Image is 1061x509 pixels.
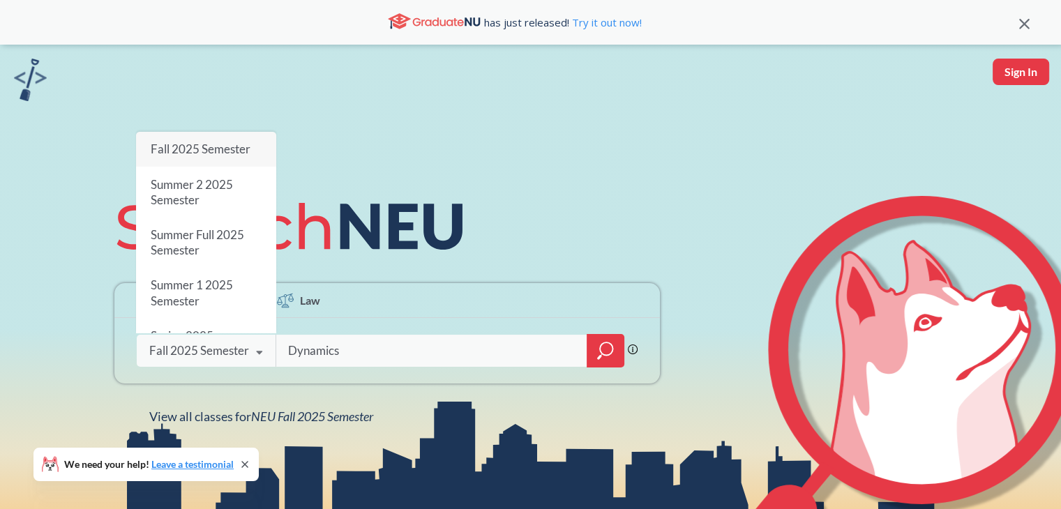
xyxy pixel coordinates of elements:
button: Sign In [993,59,1049,85]
svg: magnifying glass [597,341,614,360]
span: Fall 2025 Semester [151,142,250,156]
a: Leave a testimonial [151,458,234,470]
span: View all classes for [149,409,373,424]
span: has just released! [484,15,642,30]
span: Summer Full 2025 Semester [151,227,244,257]
input: Class, professor, course number, "phrase" [287,336,577,365]
span: We need your help! [64,459,234,469]
div: Fall 2025 Semester [149,343,249,358]
a: sandbox logo [14,59,47,105]
span: Summer 2 2025 Semester [151,177,233,207]
span: NEU Fall 2025 Semester [251,409,373,424]
a: Try it out now! [569,15,642,29]
span: Summer 1 2025 Semester [151,278,233,308]
img: sandbox logo [14,59,47,101]
span: Law [300,292,320,308]
span: Spring 2025 Semester [151,328,213,358]
div: magnifying glass [587,334,624,367]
